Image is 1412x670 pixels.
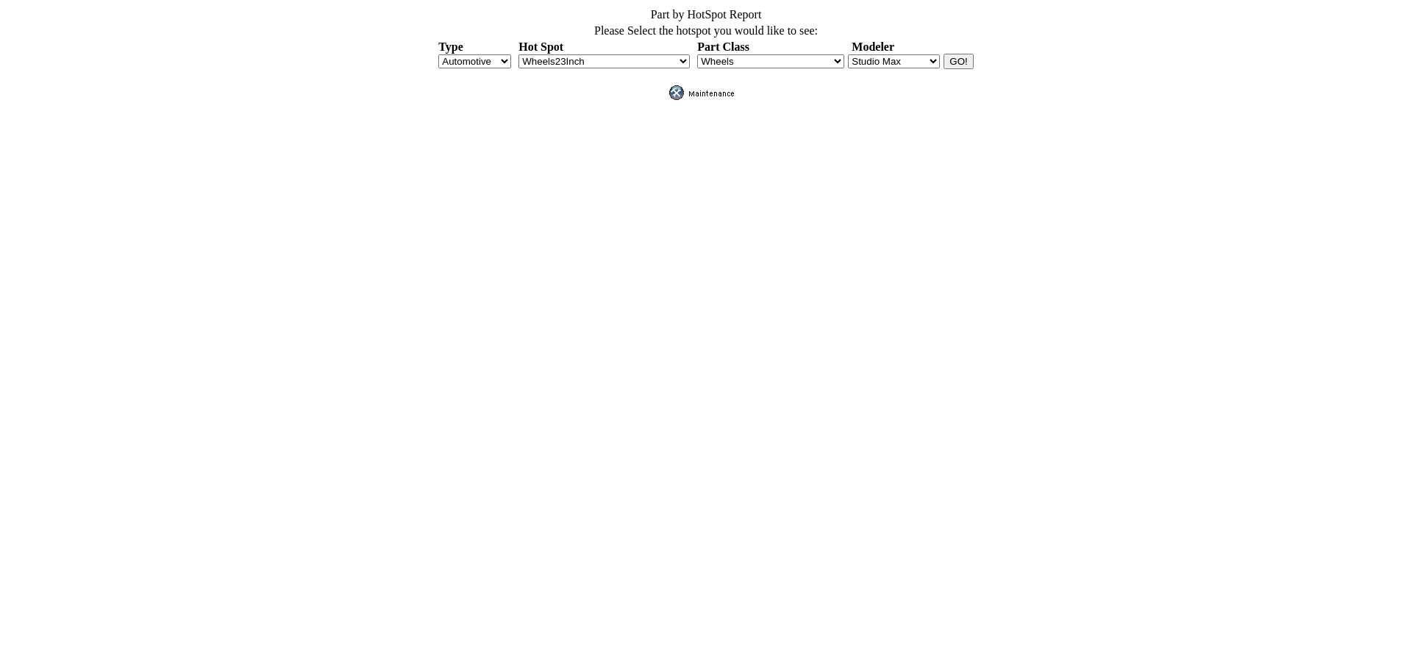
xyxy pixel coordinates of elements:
img: maint.gif [669,85,743,100]
b: Hot Spot [518,40,563,53]
input: GO! [944,54,973,69]
td: Part by HotSpot Report [434,7,977,22]
b: Modeler [852,40,894,53]
td: Please Select the hotspot you would like to see: [434,24,977,38]
b: Part Class [697,40,749,53]
b: Type [438,40,463,53]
